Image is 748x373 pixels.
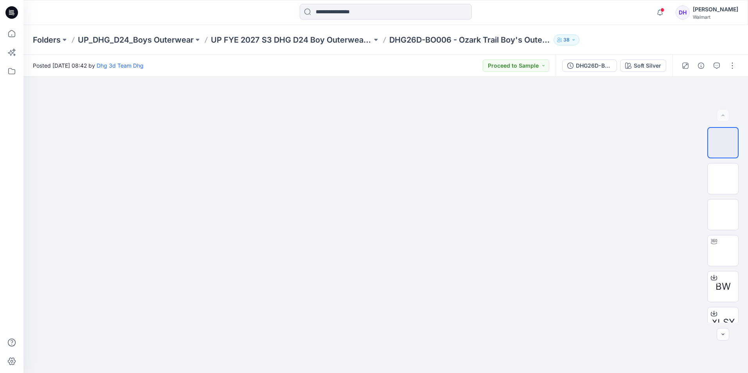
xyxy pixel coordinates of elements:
div: Soft Silver [634,61,661,70]
button: Soft Silver [620,59,666,72]
a: UP FYE 2027 S3 DHG D24 Boy Outerwear - Ozark Trail [211,34,372,45]
p: DHG26D-BO006 - Ozark Trail Boy's Outerwear - Softshell V2 [389,34,550,45]
div: Walmart [693,14,738,20]
div: DHG26D-BO006 Ozark Trail-Boy's Outerwear - Softshell V2 [576,61,612,70]
button: Details [695,59,707,72]
a: Folders [33,34,61,45]
a: UP_DHG_D24_Boys Outerwear [78,34,194,45]
p: 38 [563,36,570,44]
div: [PERSON_NAME] [693,5,738,14]
a: Dhg 3d Team Dhg [97,62,144,69]
button: DHG26D-BO006 Ozark Trail-Boy's Outerwear - Softshell V2 [562,59,617,72]
span: Posted [DATE] 08:42 by [33,61,144,70]
div: DH [676,5,690,20]
span: XLSX [712,316,735,330]
button: 38 [554,34,579,45]
span: BW [716,280,731,294]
